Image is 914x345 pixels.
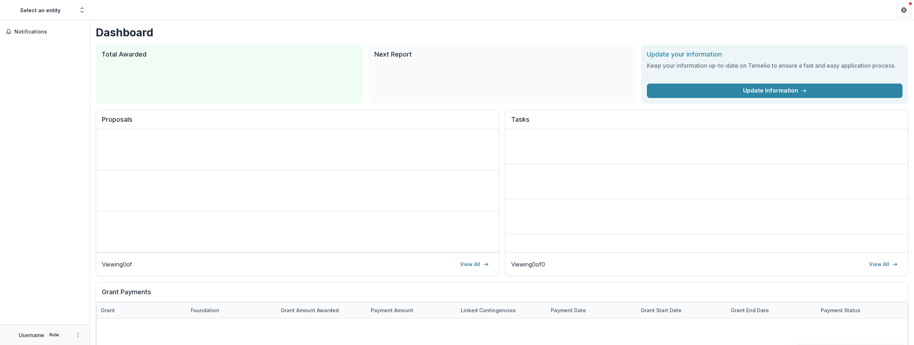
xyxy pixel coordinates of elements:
button: More [74,331,82,339]
button: Notifications [3,26,87,37]
h3: Keep your information up-to-date on Temelio to ensure a fast and easy application process. [647,61,902,70]
h2: Update your information [647,50,902,58]
a: View All [456,259,493,270]
div: Select an entity [20,6,60,14]
h1: Dashboard [96,26,908,39]
h2: Total Awarded [102,50,357,58]
p: Role [47,332,61,338]
h2: Grant Payments [102,288,902,302]
button: Get Help [897,3,911,17]
a: View All [865,259,902,270]
p: Viewing 0 of [102,260,132,269]
h2: Proposals [102,116,493,129]
button: Open entity switcher [77,3,87,17]
h2: Tasks [511,116,902,129]
p: Username [19,331,44,339]
h2: Next Report [374,50,630,58]
a: Update Information [647,84,902,98]
p: Viewing 0 of 0 [511,260,545,269]
span: Notifications [14,29,84,35]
